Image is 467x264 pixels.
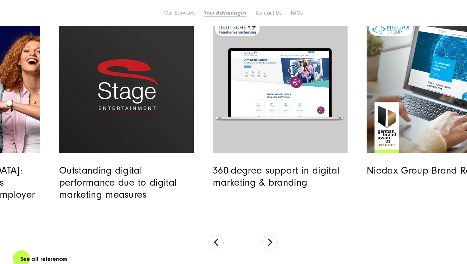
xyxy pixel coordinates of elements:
a: Read full post: DFV | Digital Transformation | SUNZINET [213,18,348,153]
img: logo_DFV [219,22,256,35]
img: logo_niedaxgroup [372,23,410,34]
a: Our Services [164,10,194,16]
a: 360-degree support in digital marketing & branding [213,165,339,188]
a: Read full post: Stage Entertainment [59,18,194,153]
a: Outstanding digital performance due to digital marketing measures [59,165,177,200]
a: FAQs [291,10,303,16]
a: Contact Us [256,10,281,16]
a: Your Advantages [204,10,247,16]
